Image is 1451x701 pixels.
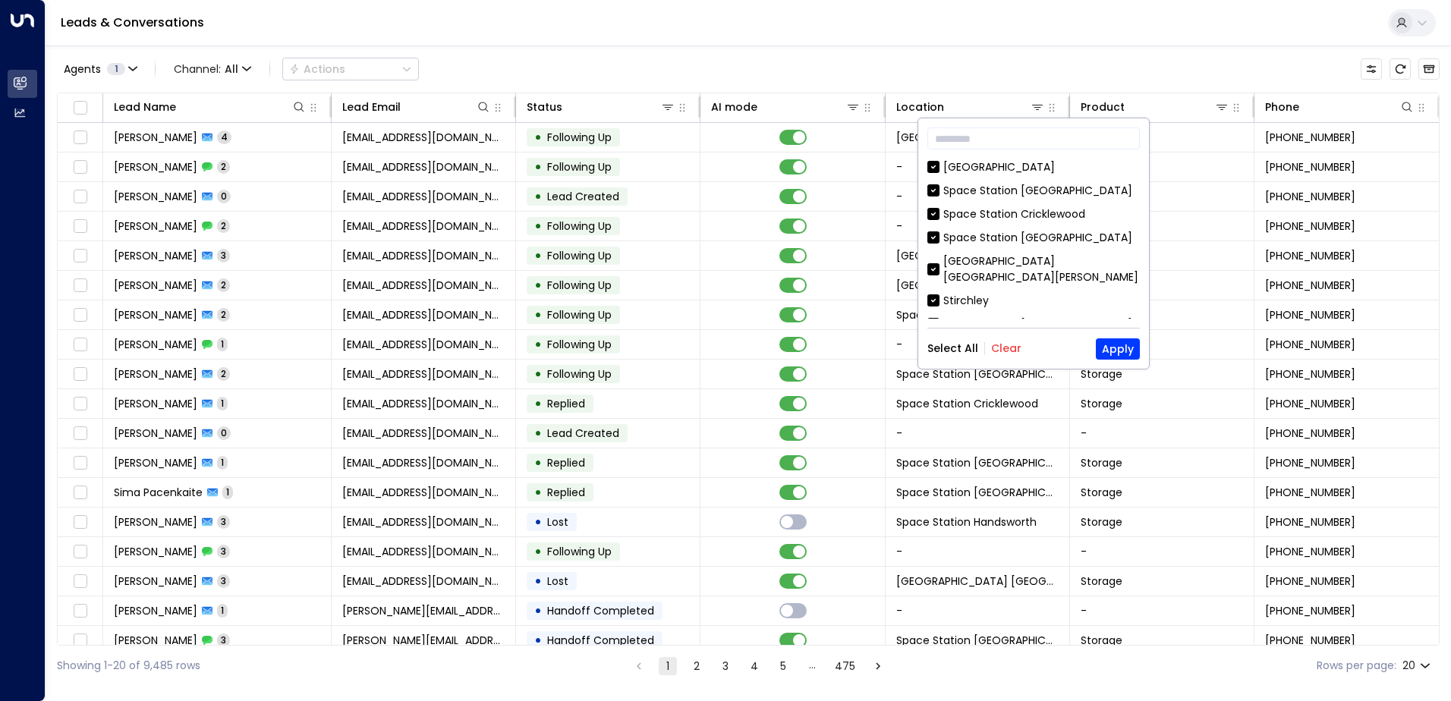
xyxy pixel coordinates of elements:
span: +447903567836 [1265,218,1355,234]
button: Customize [1361,58,1382,80]
span: Space Station Uxbridge [896,248,1059,263]
td: - [1070,182,1254,211]
div: AI mode [711,98,757,116]
span: 3 [217,249,230,262]
div: Stirchley [943,293,989,309]
button: Go to page 4 [745,657,763,675]
button: Go to page 3 [716,657,735,675]
span: Space Station Doncaster [896,633,1059,648]
div: Product [1081,98,1229,116]
div: • [534,627,542,653]
td: - [886,419,1070,448]
span: Storage [1081,514,1122,530]
span: Kelly Mason [114,218,197,234]
td: - [1070,537,1254,566]
span: +447594756415 [1265,574,1355,589]
span: Following Up [547,159,612,174]
button: Go to page 2 [688,657,706,675]
span: gemma.prosser84@gmail.com [342,544,505,559]
span: Toggle select row [71,483,90,502]
span: Space Station Solihull [896,485,1059,500]
td: - [886,152,1070,181]
div: Phone [1265,98,1299,116]
span: +447874623620 [1265,366,1355,382]
span: Gary West [114,278,197,293]
td: - [1070,330,1254,359]
span: 0 [217,426,231,439]
span: Toggle select row [71,128,90,147]
span: Replied [547,396,585,411]
span: 1 [217,604,228,617]
span: bex11275@gmail.com [342,366,505,382]
button: page 1 [659,657,677,675]
span: Following Up [547,278,612,293]
span: Space Station Cricklewood [896,396,1038,411]
span: 1 [222,486,233,498]
nav: pagination navigation [629,656,888,675]
span: imran_shaikh24@icloud.com [342,396,505,411]
span: Toggle select row [71,158,90,177]
span: lynne.craighead@btinternet.com [342,603,505,618]
span: Toggle select row [71,217,90,236]
span: Toggle select row [71,395,90,413]
div: Lead Name [114,98,307,116]
span: +447903567836 [1265,248,1355,263]
span: sima.pac@outlook.com [342,485,505,500]
span: +447874623620 [1265,337,1355,352]
span: 3 [217,633,230,646]
span: Handoff Completed [547,603,654,618]
span: Following Up [547,337,612,352]
span: Barbara Janeczek [114,130,197,145]
div: Actions [289,62,345,76]
span: barbay90@gmail.com [342,130,505,145]
span: 1 [217,397,228,410]
div: Space Station [GEOGRAPHIC_DATA] [943,316,1132,332]
span: Space Station Brentford [896,307,1059,322]
td: - [1070,152,1254,181]
span: Following Up [547,544,612,559]
button: Go to page 475 [832,657,858,675]
div: • [534,332,542,357]
span: 1 [217,338,228,350]
button: Go to next page [869,657,887,675]
span: Barbara Janeczek [114,159,197,174]
div: • [534,124,542,150]
div: [GEOGRAPHIC_DATA] [927,159,1140,175]
span: Rebecca Auty [114,337,197,352]
div: Lead Email [342,98,401,116]
div: • [534,391,542,417]
div: AI mode [711,98,860,116]
span: Agents [64,64,101,74]
span: Following Up [547,130,612,145]
div: Phone [1265,98,1415,116]
span: Barbara Janeczek [114,189,197,204]
span: ayjaygeeltd@yahoo.co.uk [342,278,505,293]
span: barbay90@gmail.com [342,189,505,204]
span: Storage [1081,455,1122,470]
span: +447706440854 [1265,455,1355,470]
span: 3 [217,545,230,558]
div: Space Station [GEOGRAPHIC_DATA] [927,316,1140,332]
button: Select All [927,342,978,354]
span: 2 [217,219,230,232]
span: +447594756415 [1265,544,1355,559]
span: Storage [1081,396,1122,411]
span: Toggle select row [71,602,90,621]
span: Lynne Craighead [114,633,197,648]
div: 20 [1402,655,1434,677]
span: 2 [217,308,230,321]
span: Following Up [547,307,612,322]
span: +447751507025 [1265,633,1355,648]
span: Lost [547,574,568,589]
span: Gemma Prosser [114,514,197,530]
span: Toggle select row [71,306,90,325]
td: - [1070,419,1254,448]
div: Showing 1-20 of 9,485 rows [57,658,200,674]
span: Replied [547,485,585,500]
span: Lead Created [547,426,619,441]
div: • [534,450,542,476]
span: +447751507025 [1265,603,1355,618]
a: Leads & Conversations [61,14,204,31]
span: gemma.prosser84@gmail.com [342,514,505,530]
div: • [534,479,542,505]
